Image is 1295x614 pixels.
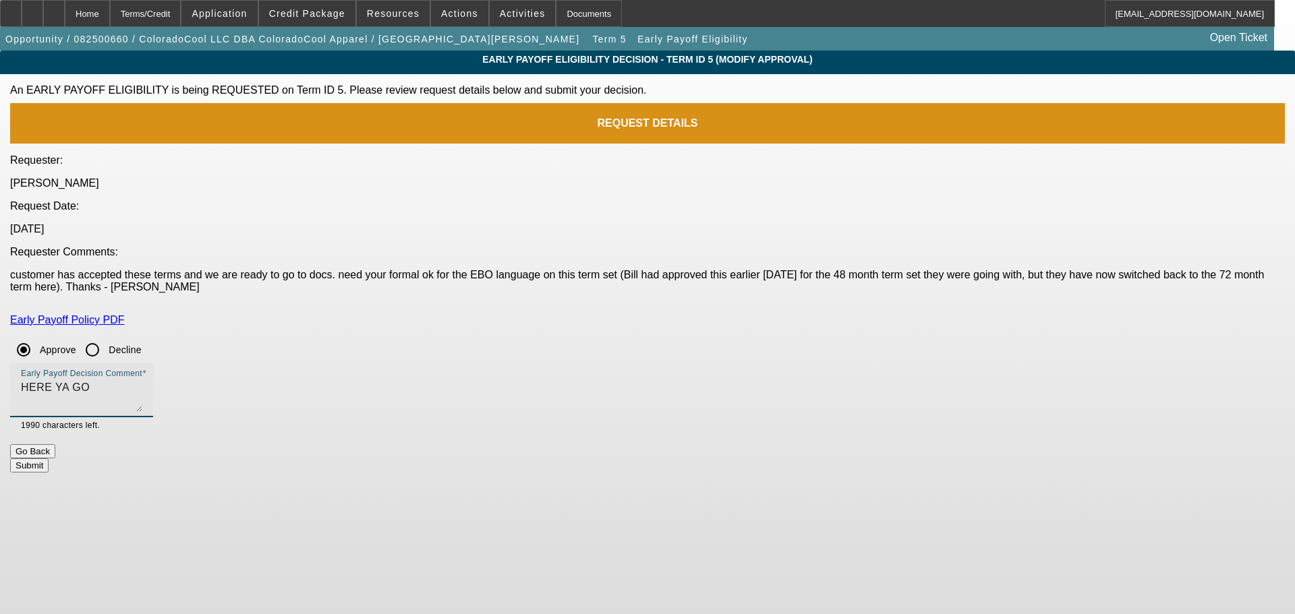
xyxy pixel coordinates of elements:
button: Early Payoff Eligibility [634,27,751,51]
span: Early Payoff Eligibility [637,34,748,44]
button: Credit Package [259,1,355,26]
span: Early Payoff Eligibility Decision - Term ID 5 (Modify Approval) [10,54,1285,65]
p: [DATE] [10,223,1285,235]
button: Term 5 [588,27,631,51]
button: Actions [431,1,488,26]
button: Resources [357,1,430,26]
span: Resources [367,8,420,19]
span: Credit Package [269,8,345,19]
a: Open Ticket [1205,26,1273,49]
span: Activities [500,8,546,19]
p: [PERSON_NAME] [10,177,1285,189]
p: Request Date: [10,200,1285,212]
p: Requester Comments: [10,246,1285,258]
mat-label: Early Payoff Decision Comment [21,369,142,378]
label: Decline [106,343,141,357]
p: REQUEST DETAILS [10,117,1285,129]
span: Term 5 [593,34,627,44]
button: Application [181,1,257,26]
span: Application [192,8,247,19]
label: Approve [37,343,76,357]
span: An EARLY PAYOFF ELIGIBILITY is being REQUESTED on Term ID 5. Please review request details below ... [10,84,647,96]
mat-hint: 1990 characters left. [21,417,100,432]
p: customer has accepted these terms and we are ready to go to docs. need your formal ok for the EBO... [10,269,1285,293]
a: Early Payoff Policy PDF [10,314,125,326]
p: Requester: [10,154,1285,166]
button: Go Back [10,444,55,458]
span: Actions [441,8,478,19]
span: Opportunity / 082500660 / ColoradoCool LLC DBA ColoradoCool Apparel / [GEOGRAPHIC_DATA][PERSON_NAME] [5,34,579,44]
button: Activities [490,1,556,26]
button: Submit [10,458,49,472]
